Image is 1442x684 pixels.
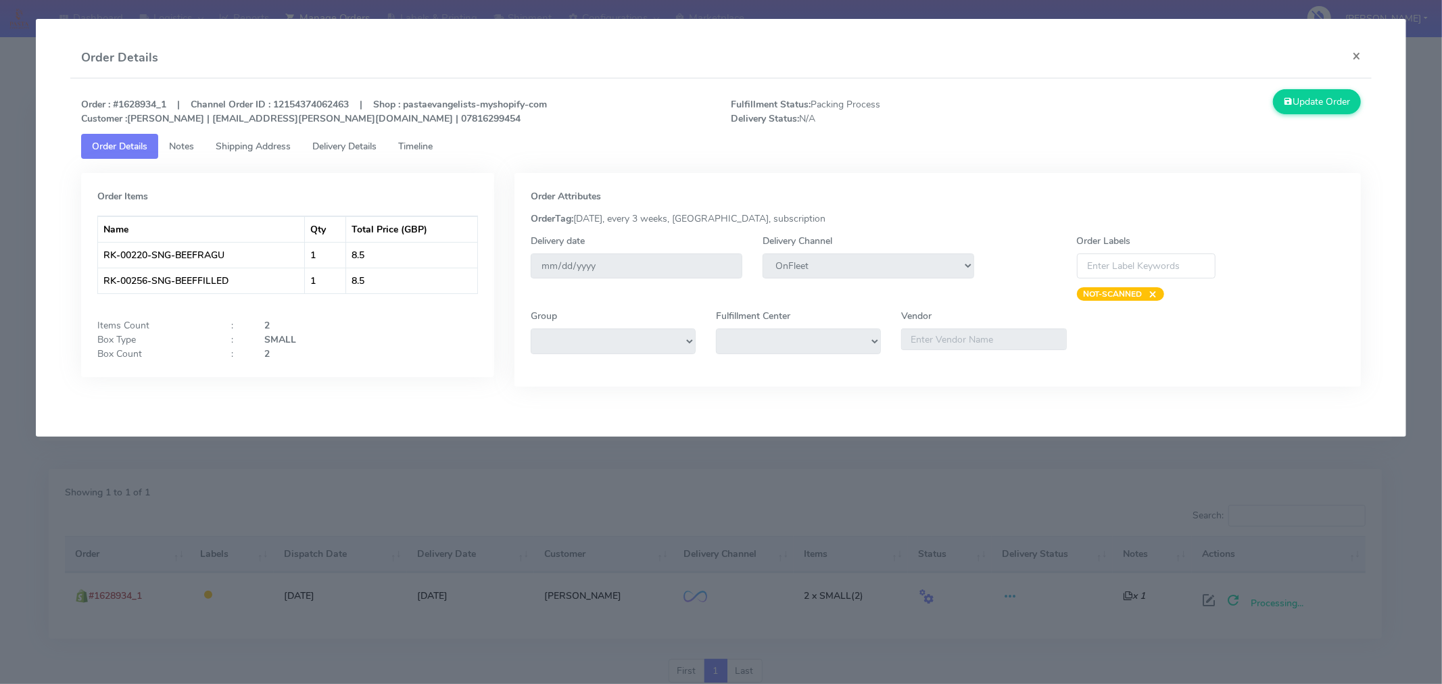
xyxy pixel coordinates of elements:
[531,309,557,323] label: Group
[716,309,790,323] label: Fulfillment Center
[721,97,1046,126] span: Packing Process N/A
[901,328,1066,350] input: Enter Vendor Name
[92,140,147,153] span: Order Details
[763,234,832,248] label: Delivery Channel
[216,140,291,153] span: Shipping Address
[81,49,158,67] h4: Order Details
[98,268,305,293] td: RK-00256-SNG-BEEFFILLED
[901,309,932,323] label: Vendor
[81,134,1361,159] ul: Tabs
[264,347,270,360] strong: 2
[87,347,221,361] div: Box Count
[87,333,221,347] div: Box Type
[521,212,1355,226] div: [DATE], every 3 weeks, [GEOGRAPHIC_DATA], subscription
[97,190,148,203] strong: Order Items
[98,242,305,268] td: RK-00220-SNG-BEEFRAGU
[221,347,254,361] div: :
[81,98,547,125] strong: Order : #1628934_1 | Channel Order ID : 12154374062463 | Shop : pastaevangelists-myshopify-com [P...
[346,216,477,242] th: Total Price (GBP)
[731,112,799,125] strong: Delivery Status:
[531,212,573,225] strong: OrderTag:
[1341,38,1372,74] button: Close
[305,216,346,242] th: Qty
[305,268,346,293] td: 1
[98,216,305,242] th: Name
[221,333,254,347] div: :
[1077,253,1216,278] input: Enter Label Keywords
[312,140,377,153] span: Delivery Details
[1077,234,1131,248] label: Order Labels
[398,140,433,153] span: Timeline
[221,318,254,333] div: :
[169,140,194,153] span: Notes
[346,242,477,268] td: 8.5
[1273,89,1361,114] button: Update Order
[305,242,346,268] td: 1
[264,319,270,332] strong: 2
[531,190,601,203] strong: Order Attributes
[264,333,296,346] strong: SMALL
[531,234,585,248] label: Delivery date
[731,98,811,111] strong: Fulfillment Status:
[1084,289,1143,299] strong: NOT-SCANNED
[346,268,477,293] td: 8.5
[81,112,127,125] strong: Customer :
[1143,287,1157,301] span: ×
[87,318,221,333] div: Items Count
